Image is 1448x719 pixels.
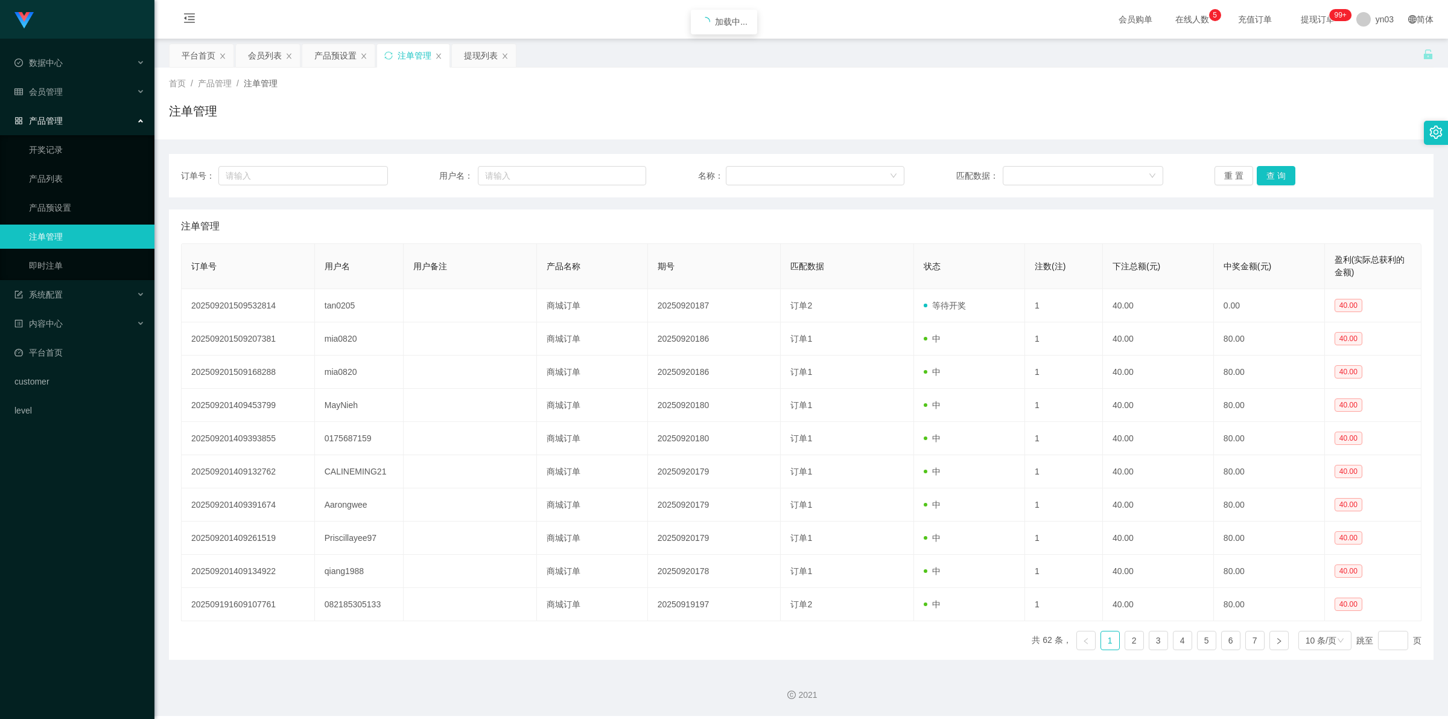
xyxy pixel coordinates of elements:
[169,1,210,39] i: 图标: menu-fold
[698,170,726,182] span: 名称：
[1214,322,1325,356] td: 80.00
[29,167,145,191] a: 产品列表
[1076,631,1096,650] li: 上一页
[790,533,812,543] span: 订单1
[169,78,186,88] span: 首页
[413,261,447,271] span: 用户备注
[14,319,63,328] span: 内容中心
[1335,564,1362,578] span: 40.00
[924,500,941,510] span: 中
[924,533,941,543] span: 中
[315,356,404,389] td: mia0820
[1103,522,1214,555] td: 40.00
[1103,488,1214,522] td: 40.00
[1335,332,1362,345] span: 40.00
[14,290,63,299] span: 系统配置
[658,261,675,271] span: 期号
[384,51,393,60] i: 图标: sync
[890,172,897,181] i: 图标: down
[1335,398,1362,412] span: 40.00
[1103,389,1214,422] td: 40.00
[182,522,315,555] td: 202509201409261519
[164,689,1438,701] div: 2021
[1275,638,1283,645] i: 图标: right
[1173,631,1192,650] a: 4
[537,322,648,356] td: 商城订单
[648,555,781,588] td: 20250920178
[1149,172,1156,181] i: 图标: down
[924,599,941,609] span: 中
[547,261,580,271] span: 产品名称
[1335,465,1362,478] span: 40.00
[1100,631,1120,650] li: 1
[790,400,812,410] span: 订单1
[14,369,145,394] a: customer
[1214,522,1325,555] td: 80.00
[790,566,812,576] span: 订单1
[1335,255,1405,277] span: 盈利(实际总获利的金额)
[537,488,648,522] td: 商城订单
[191,261,217,271] span: 订单号
[537,522,648,555] td: 商城订单
[14,319,23,328] i: 图标: profile
[315,322,404,356] td: mia0820
[924,467,941,476] span: 中
[924,301,966,310] span: 等待开奖
[1149,631,1167,650] a: 3
[182,289,315,322] td: 202509201509532814
[219,53,226,60] i: 图标: close
[1103,588,1214,621] td: 40.00
[181,170,218,182] span: 订单号：
[537,389,648,422] td: 商城订单
[14,87,63,97] span: 会员管理
[1246,631,1264,650] a: 7
[1103,356,1214,389] td: 40.00
[1337,637,1344,645] i: 图标: down
[182,588,315,621] td: 202509191609107761
[924,433,941,443] span: 中
[1335,598,1362,611] span: 40.00
[1025,322,1103,356] td: 1
[1103,289,1214,322] td: 40.00
[790,301,812,310] span: 订单2
[1335,299,1362,312] span: 40.00
[1335,531,1362,545] span: 40.00
[1335,365,1362,379] span: 40.00
[1197,631,1216,650] li: 5
[315,422,404,455] td: 0175687159
[1257,166,1295,185] button: 查 询
[1103,555,1214,588] td: 40.00
[790,433,812,443] span: 订单1
[1306,631,1336,650] div: 10 条/页
[1429,126,1443,139] i: 图标: setting
[237,78,239,88] span: /
[924,400,941,410] span: 中
[315,588,404,621] td: 082185305133
[648,356,781,389] td: 20250920186
[315,488,404,522] td: Aarongwee
[1103,422,1214,455] td: 40.00
[537,289,648,322] td: 商城订单
[790,261,824,271] span: 匹配数据
[315,455,404,488] td: CALINEMING21
[1214,588,1325,621] td: 80.00
[1103,455,1214,488] td: 40.00
[1025,389,1103,422] td: 1
[1214,389,1325,422] td: 80.00
[715,17,748,27] span: 加载中...
[648,422,781,455] td: 20250920180
[14,398,145,423] a: level
[14,116,63,126] span: 产品管理
[182,356,315,389] td: 202509201509168288
[501,53,509,60] i: 图标: close
[1025,356,1103,389] td: 1
[182,488,315,522] td: 202509201409391674
[218,166,388,185] input: 请输入
[1214,356,1325,389] td: 80.00
[315,289,404,322] td: tan0205
[648,289,781,322] td: 20250920187
[648,488,781,522] td: 20250920179
[29,225,145,249] a: 注单管理
[29,254,145,278] a: 即时注单
[1224,261,1271,271] span: 中奖金额(元)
